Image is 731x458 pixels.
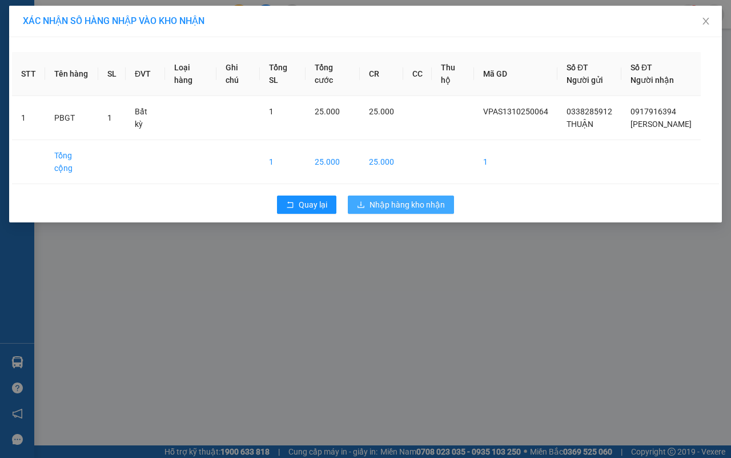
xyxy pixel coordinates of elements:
th: Thu hộ [432,52,474,96]
span: Nhập hàng kho nhận [369,198,445,211]
span: Quay lại [299,198,327,211]
span: 0917916394 [630,107,676,116]
th: ĐVT [126,52,165,96]
span: Người nhận [630,75,674,85]
td: 25.000 [306,140,360,184]
span: XÁC NHẬN SỐ HÀNG NHẬP VÀO KHO NHẬN [23,15,204,26]
img: logo [4,7,55,57]
button: rollbackQuay lại [277,196,336,214]
span: rollback [286,201,294,210]
th: CR [360,52,403,96]
span: 25.000 [315,107,340,116]
span: Người gửi [567,75,603,85]
strong: ĐỒNG PHƯỚC [90,6,156,16]
button: downloadNhập hàng kho nhận [348,196,454,214]
span: VPCT1310250003 [57,73,120,81]
span: 1 [107,113,112,122]
td: 1 [260,140,306,184]
span: Bến xe [GEOGRAPHIC_DATA] [90,18,154,33]
span: 01 Võ Văn Truyện, KP.1, Phường 2 [90,34,157,49]
th: Tổng SL [260,52,306,96]
span: 25.000 [369,107,394,116]
span: [PERSON_NAME] [630,120,692,129]
span: In ngày: [3,83,70,90]
td: 1 [12,96,45,140]
span: Số ĐT [630,63,652,72]
td: Tổng cộng [45,140,98,184]
span: 12:01:31 [DATE] [25,83,70,90]
span: Số ĐT [567,63,588,72]
span: THUẬN [567,120,593,129]
th: CC [403,52,432,96]
span: 0338285912 [567,107,612,116]
th: SL [98,52,126,96]
span: download [357,201,365,210]
span: ----------------------------------------- [31,62,140,71]
span: 1 [269,107,274,116]
th: Loại hàng [165,52,216,96]
td: Bất kỳ [126,96,165,140]
th: STT [12,52,45,96]
span: VPAS1310250064 [483,107,548,116]
td: 25.000 [360,140,403,184]
span: Hotline: 19001152 [90,51,140,58]
th: Tên hàng [45,52,98,96]
span: close [701,17,710,26]
button: Close [690,6,722,38]
th: Tổng cước [306,52,360,96]
th: Ghi chú [216,52,260,96]
td: PBGT [45,96,98,140]
th: Mã GD [474,52,557,96]
span: [PERSON_NAME]: [3,74,119,81]
td: 1 [474,140,557,184]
